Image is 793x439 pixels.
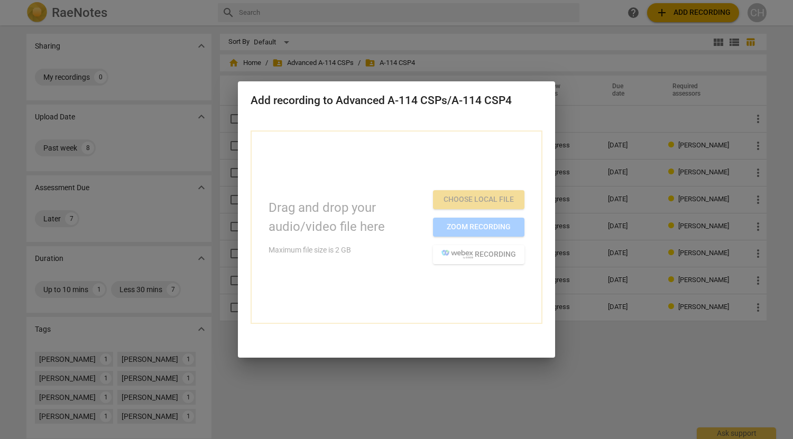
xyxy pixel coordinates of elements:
p: Drag and drop your audio/video file here [269,199,425,236]
button: Choose local file [433,190,524,209]
button: Zoom recording [433,218,524,237]
span: Choose local file [441,194,516,205]
h2: Add recording to Advanced A-114 CSPs/A-114 CSP4 [251,94,542,107]
p: Maximum file size is 2 GB [269,245,425,256]
button: recording [433,245,524,264]
span: Zoom recording [441,222,516,232]
span: recording [441,249,516,260]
